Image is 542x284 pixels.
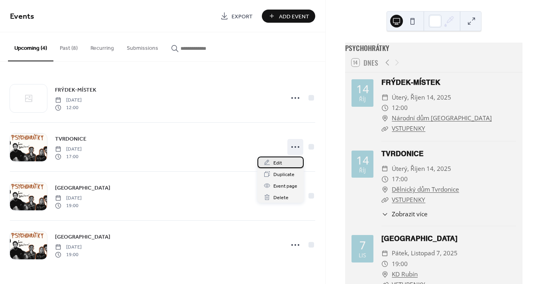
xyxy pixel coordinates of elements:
[273,194,289,202] span: Delete
[392,184,459,195] a: Dělnický dům Tvrdonice
[84,32,120,61] button: Recurring
[55,135,86,143] span: TVRDONICE
[55,86,96,94] span: FRÝDEK-MÍSTEK
[381,210,428,219] button: ​Zobrazit více
[359,168,366,173] div: říj
[8,32,53,61] button: Upcoming (4)
[10,9,34,24] span: Events
[55,153,82,160] span: 17:00
[381,248,389,259] div: ​
[392,92,451,103] span: úterý, říjen 14, 2025
[55,232,110,241] a: [GEOGRAPHIC_DATA]
[55,184,110,192] span: [GEOGRAPHIC_DATA]
[381,103,389,113] div: ​
[392,174,408,184] span: 17:00
[381,174,389,184] div: ​
[392,113,492,123] a: Národní dům [GEOGRAPHIC_DATA]
[55,104,82,111] span: 12:00
[381,259,389,269] div: ​
[55,134,86,143] a: TVRDONICE
[359,240,366,251] div: 7
[359,253,366,258] div: lis
[273,170,295,179] span: Duplicate
[55,183,110,192] a: [GEOGRAPHIC_DATA]
[381,92,389,103] div: ​
[273,182,297,190] span: Event page
[120,32,165,61] button: Submissions
[359,96,366,102] div: říj
[381,149,424,158] a: TVRDONICE
[232,12,253,21] span: Export
[55,146,82,153] span: [DATE]
[55,244,82,251] span: [DATE]
[392,269,418,280] a: KD Rubín
[55,195,82,202] span: [DATE]
[392,210,428,219] span: Zobrazit více
[381,234,458,243] a: [GEOGRAPHIC_DATA]
[392,196,425,204] a: VSTUPENKY
[55,202,82,209] span: 19:00
[356,84,369,95] div: 14
[55,233,110,241] span: [GEOGRAPHIC_DATA]
[273,159,282,167] span: Edit
[53,32,84,61] button: Past (8)
[381,269,389,280] div: ​
[392,124,425,133] a: VSTUPENKY
[262,10,315,23] button: Add Event
[392,103,408,113] span: 12:00
[55,251,82,258] span: 19:00
[381,164,389,174] div: ​
[279,12,309,21] span: Add Event
[381,184,389,195] div: ​
[381,113,389,123] div: ​
[392,164,451,174] span: úterý, říjen 14, 2025
[214,10,259,23] a: Export
[381,78,440,86] a: FRÝDEK-MÍSTEK
[381,123,389,134] div: ​
[392,259,408,269] span: 19:00
[381,210,389,219] div: ​
[55,85,96,94] a: FRÝDEK-MÍSTEK
[55,97,82,104] span: [DATE]
[392,248,458,259] span: pátek, listopad 7, 2025
[381,195,389,205] div: ​
[356,155,369,166] div: 14
[345,43,522,53] div: PSYCHOHRÁTKY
